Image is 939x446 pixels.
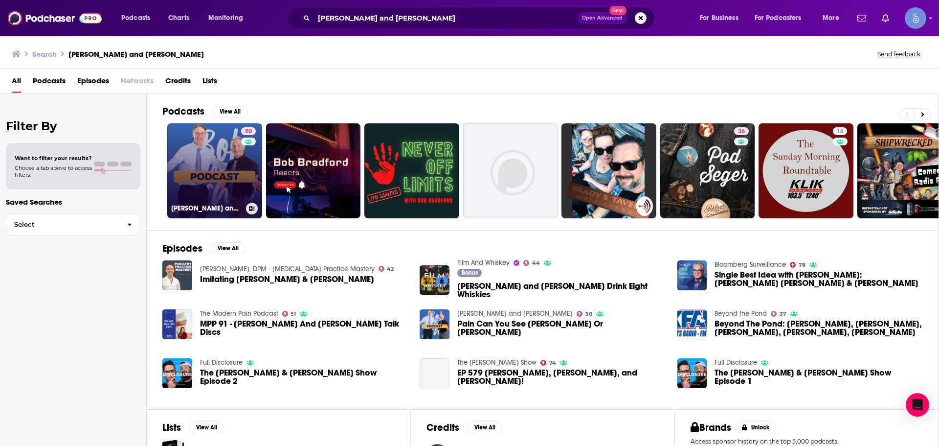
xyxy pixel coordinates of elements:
a: 50 [241,127,256,135]
button: Send feedback [874,50,923,58]
a: Don Pelto, DPM - Podiatry Practice Mastery [200,265,375,273]
button: View All [189,422,224,433]
span: The [PERSON_NAME] & [PERSON_NAME] Show Episode 1 [715,369,923,385]
span: Want to filter your results? [15,155,92,162]
img: The Bob & Brad Show Episode 2 [162,358,192,388]
a: MPP 91 - Bob And Brad Talk Discs [200,320,408,336]
img: Single Best Idea with Tom Keene: Bob Michele & Brad Bechtel [677,260,707,290]
img: Pain Can You See Bob Or Brad [420,309,449,339]
span: Pain Can You See [PERSON_NAME] Or [PERSON_NAME] [457,320,666,336]
a: PodcastsView All [162,105,247,117]
button: View All [212,106,247,117]
img: Podchaser - Follow, Share and Rate Podcasts [8,9,102,27]
span: Open Advanced [582,16,623,21]
a: Credits [165,73,191,93]
a: Show notifications dropdown [853,10,870,26]
a: All [12,73,21,93]
a: The Todd Shapiro Show [457,358,537,367]
a: 50[PERSON_NAME] and [PERSON_NAME] [167,123,262,218]
img: The Bob & Brad Show Episode 1 [677,358,707,388]
button: View All [467,422,502,433]
img: Bob and Brad Drink Eight Whiskies [420,265,449,295]
a: Bob and Brad Drink Eight Whiskies [457,282,666,299]
a: 78 [790,262,805,268]
a: Episodes [77,73,109,93]
a: Podcasts [33,73,66,93]
img: User Profile [905,7,926,29]
a: The Bob & Brad Show Episode 1 [715,369,923,385]
a: Full Disclosure [200,358,243,367]
a: 36 [734,127,749,135]
span: New [609,6,627,15]
a: Full Disclosure [715,358,757,367]
a: 50 [577,311,592,317]
span: Charts [168,11,189,25]
a: Imitating Bob & Brad [200,275,374,283]
h2: Lists [162,422,181,434]
a: CreditsView All [426,422,502,434]
h2: Brands [691,422,731,434]
a: The Modern Pain Podcast [200,309,278,318]
a: Film And Whiskey [457,258,510,267]
p: Access sponsor history on the top 5,000 podcasts. [691,438,923,445]
a: The Bob & Brad Show Episode 2 [200,369,408,385]
span: Choose a tab above to access filters. [15,164,92,178]
input: Search podcasts, credits, & more... [314,10,578,26]
span: MPP 91 - [PERSON_NAME] And [PERSON_NAME] Talk Discs [200,320,408,336]
a: Single Best Idea with Tom Keene: Bob Michele & Brad Bechtel [715,271,923,287]
span: Logged in as Spiral5-G1 [905,7,926,29]
button: open menu [201,10,256,26]
div: Search podcasts, credits, & more... [296,7,664,29]
h2: Filter By [6,119,140,133]
button: Open AdvancedNew [578,12,627,24]
span: Bonus [462,270,478,276]
span: Single Best Idea with [PERSON_NAME]: [PERSON_NAME] [PERSON_NAME] & [PERSON_NAME] [715,271,923,287]
button: Select [6,213,140,235]
span: EP 579 [PERSON_NAME], [PERSON_NAME], and [PERSON_NAME]! [457,369,666,385]
img: Beyond The Pond: Brad Frost, David LaVaque, Darren Dreger, Bob Motzko, Brad Schlossman [677,309,707,339]
button: open menu [748,10,816,26]
span: Select [6,221,119,228]
span: 44 [532,261,540,265]
a: Bob and Brad [457,309,573,318]
a: EP 579 Tony Hinchcliffe, Bob Zany, and Brad J Lamb! [420,358,449,388]
a: Lists [202,73,217,93]
h2: Episodes [162,242,202,255]
a: Charts [162,10,195,26]
a: 37 [771,311,786,317]
span: 36 [738,127,745,137]
span: More [823,11,839,25]
a: Bloomberg Surveillance [715,260,786,269]
span: 50 [245,127,252,137]
span: Networks [121,73,154,93]
button: Unlock [735,422,777,433]
span: 74 [549,361,556,365]
a: 36 [660,123,755,218]
h3: Search [32,49,57,59]
button: View All [210,242,246,254]
button: open menu [816,10,851,26]
button: open menu [693,10,751,26]
a: 14 [759,123,853,218]
a: ListsView All [162,422,224,434]
a: Beyond The Pond: Brad Frost, David LaVaque, Darren Dreger, Bob Motzko, Brad Schlossman [715,320,923,336]
a: EpisodesView All [162,242,246,255]
img: MPP 91 - Bob And Brad Talk Discs [162,309,192,339]
span: Monitoring [208,11,243,25]
a: Imitating Bob & Brad [162,260,192,290]
h2: Podcasts [162,105,204,117]
a: 42 [379,266,394,272]
span: 51 [291,312,296,316]
h3: [PERSON_NAME] and [PERSON_NAME] [68,49,204,59]
span: The [PERSON_NAME] & [PERSON_NAME] Show Episode 2 [200,369,408,385]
